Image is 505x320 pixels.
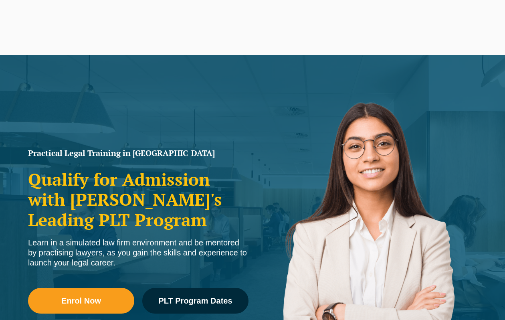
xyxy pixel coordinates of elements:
h2: Qualify for Admission with [PERSON_NAME]'s Leading PLT Program [28,169,248,230]
span: PLT Program Dates [158,297,232,305]
span: Enrol Now [61,297,101,305]
a: Enrol Now [28,288,134,314]
h1: Practical Legal Training in [GEOGRAPHIC_DATA] [28,149,248,157]
a: PLT Program Dates [142,288,248,314]
div: Learn in a simulated law firm environment and be mentored by practising lawyers, as you gain the ... [28,238,248,268]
